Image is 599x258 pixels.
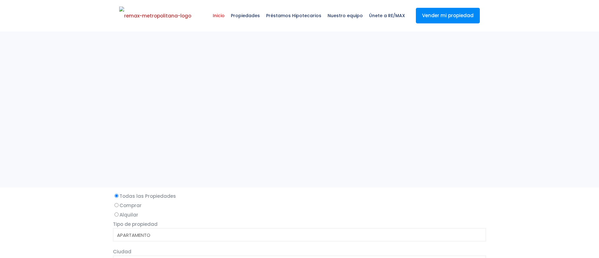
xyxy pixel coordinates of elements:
span: Propiedades [228,6,263,25]
input: Todas las Propiedades [114,194,119,198]
span: Inicio [210,6,228,25]
input: Comprar [114,203,119,207]
span: Ciudad [113,248,131,255]
span: Préstamos Hipotecarios [263,6,324,25]
a: Vender mi propiedad [416,8,480,23]
span: Tipo de propiedad [113,221,158,227]
label: Alquilar [113,211,486,219]
option: APARTAMENTO [116,231,478,239]
span: Nuestro equipo [324,6,366,25]
input: Alquilar [114,212,119,217]
label: Todas las Propiedades [113,192,486,200]
label: Comprar [113,202,486,209]
img: remax-metropolitana-logo [119,7,191,25]
option: CASA [116,239,478,246]
span: Únete a RE/MAX [366,6,408,25]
